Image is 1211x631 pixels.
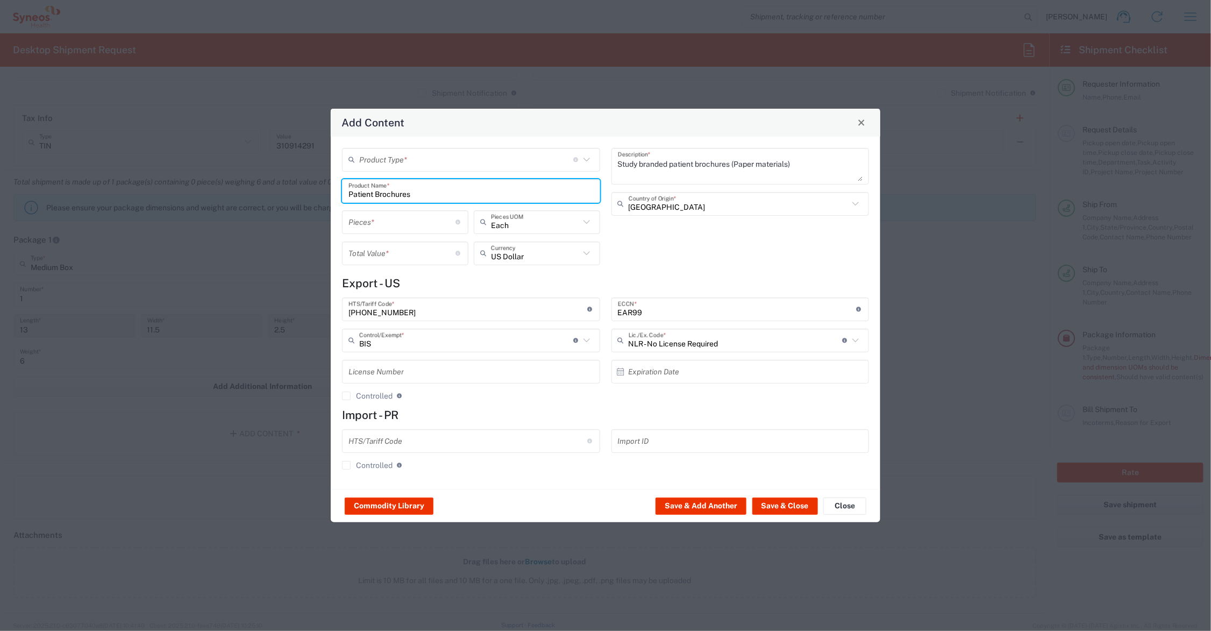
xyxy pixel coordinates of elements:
[345,498,433,515] button: Commodity Library
[342,276,869,290] h4: Export - US
[854,115,869,130] button: Close
[656,498,746,515] button: Save & Add Another
[342,461,393,470] label: Controlled
[752,498,818,515] button: Save & Close
[342,392,393,400] label: Controlled
[823,498,866,515] button: Close
[342,115,405,130] h4: Add Content
[342,408,869,422] h4: Import - PR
